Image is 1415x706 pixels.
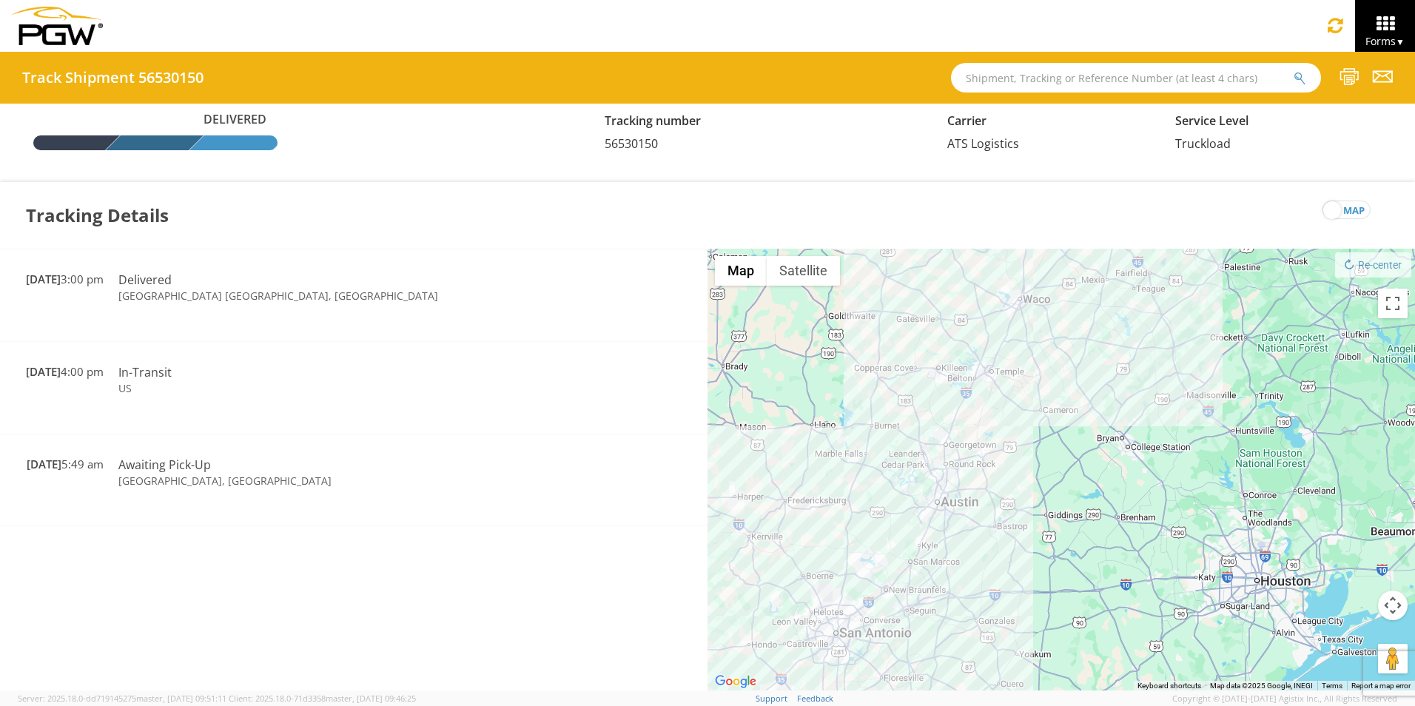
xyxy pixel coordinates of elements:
h5: Tracking number [605,115,925,128]
h5: Carrier [947,115,1154,128]
span: In-Transit [118,364,172,380]
span: master, [DATE] 09:46:25 [326,693,416,704]
span: ATS Logistics [947,135,1019,152]
span: Server: 2025.18.0-dd719145275 [18,693,226,704]
button: Show satellite imagery [767,256,840,286]
span: 3:00 pm [26,272,104,286]
span: [DATE] [26,272,61,286]
a: Support [756,693,787,704]
img: pgw-form-logo-1aaa8060b1cc70fad034.png [11,7,103,45]
a: Feedback [797,693,833,704]
span: 4:00 pm [26,364,104,379]
img: Google [711,672,760,691]
button: Re-center [1335,252,1411,278]
span: Awaiting Pick-Up [118,457,211,473]
span: 5:49 am [27,457,104,471]
span: ▼ [1396,36,1405,48]
button: Show street map [715,256,767,286]
a: Report a map error [1351,682,1411,690]
span: master, [DATE] 09:51:11 [136,693,226,704]
td: [GEOGRAPHIC_DATA], [GEOGRAPHIC_DATA] [111,474,531,488]
span: Truckload [1175,135,1231,152]
button: Toggle fullscreen view [1378,289,1408,318]
span: Delivered [196,111,278,128]
span: Client: 2025.18.0-71d3358 [229,693,416,704]
span: [DATE] [26,364,61,379]
h3: Tracking Details [26,182,169,249]
span: Delivered [118,272,172,288]
button: Map camera controls [1378,591,1408,620]
span: Copyright © [DATE]-[DATE] Agistix Inc., All Rights Reserved [1172,693,1397,705]
span: Map data ©2025 Google, INEGI [1210,682,1313,690]
td: US [111,381,531,396]
a: Terms [1322,682,1342,690]
td: [GEOGRAPHIC_DATA] [GEOGRAPHIC_DATA], [GEOGRAPHIC_DATA] [111,289,531,303]
h4: Track Shipment 56530150 [22,70,204,86]
h5: Service Level [1175,115,1382,128]
button: Keyboard shortcuts [1137,681,1201,691]
span: map [1343,201,1365,220]
a: Open this area in Google Maps (opens a new window) [711,672,760,691]
span: 56530150 [605,135,658,152]
span: Forms [1365,34,1405,48]
input: Shipment, Tracking or Reference Number (at least 4 chars) [951,63,1321,93]
span: [DATE] [27,457,61,471]
button: Drag Pegman onto the map to open Street View [1378,644,1408,673]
